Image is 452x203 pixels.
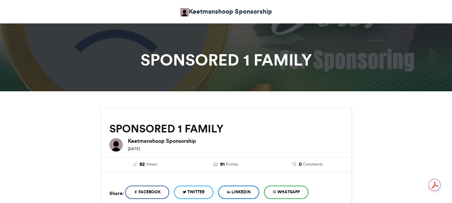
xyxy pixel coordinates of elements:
a: WhatsApp [264,186,308,199]
a: LinkedIn [218,186,259,199]
span: 91 [220,161,225,168]
a: Keetmanshoop Sponsorship [180,7,272,16]
h5: Share: [109,189,124,198]
h2: SPONSORED 1 FAMILY [109,123,343,135]
span: Views [146,161,157,167]
span: WhatsApp [277,189,300,195]
h6: Keetmanshoop Sponsorship [128,138,343,143]
a: Twitter [174,186,213,199]
h1: SPONSORED 1 FAMILY [40,52,412,68]
span: LinkedIn [232,189,251,195]
a: Facebook [125,186,169,199]
a: 0 Comments [272,161,343,168]
span: 0 [299,161,302,168]
span: 82 [140,161,145,168]
small: [DATE] [128,146,140,151]
span: Entries [226,161,238,167]
img: Keetmanshoop Sponsorship [109,138,123,151]
a: 82 Views [109,161,181,168]
span: Twitter [187,189,205,195]
img: Keetmanshoop Sponsorship [180,8,189,16]
span: Facebook [139,189,161,195]
a: 91 Entries [190,161,262,168]
span: Comments [303,161,323,167]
